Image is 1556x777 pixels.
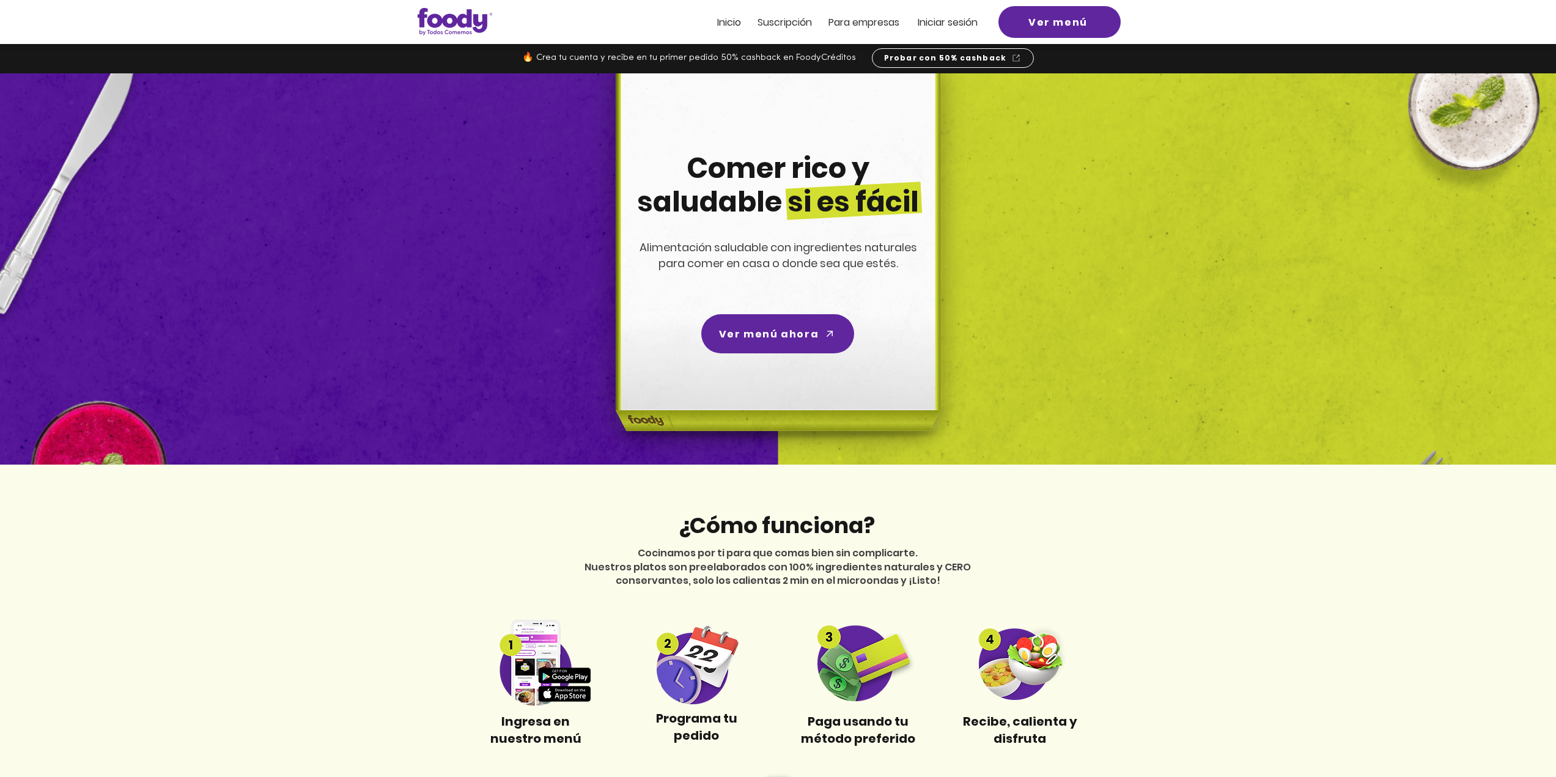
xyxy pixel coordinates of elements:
[963,713,1077,747] span: Recibe, calienta y disfruta
[802,624,916,701] img: Step3 compress.png
[717,15,741,29] span: Inicio
[884,53,1007,64] span: Probar con 50% cashback
[418,8,492,35] img: Logo_Foody V2.0.0 (3).png
[758,17,812,28] a: Suscripción
[656,710,737,744] span: Programa tu pedido
[840,15,899,29] span: ra empresas
[963,625,1077,700] img: Step 4 compress.png
[801,713,915,747] span: Paga usando tu método preferido
[678,510,875,541] span: ¿Cómo funciona?
[998,6,1121,38] a: Ver menú
[758,15,812,29] span: Suscripción
[581,73,970,465] img: headline-center-compress.png
[479,620,593,706] img: Step 1 compress.png
[522,53,856,62] span: 🔥 Crea tu cuenta y recibe en tu primer pedido 50% cashback en FoodyCréditos
[828,17,899,28] a: Para empresas
[701,314,854,353] a: Ver menú ahora
[828,15,840,29] span: Pa
[1028,15,1088,30] span: Ver menú
[918,15,978,29] span: Iniciar sesión
[637,149,919,221] span: Comer rico y saludable si es fácil
[490,713,581,747] span: Ingresa en nuestro menú
[717,17,741,28] a: Inicio
[640,621,754,704] img: Step 2 compress.png
[584,560,971,587] span: Nuestros platos son preelaborados con 100% ingredientes naturales y CERO conservantes, solo los c...
[640,240,917,271] span: Alimentación saludable con ingredientes naturales para comer en casa o donde sea que estés.
[719,326,819,342] span: Ver menú ahora
[872,48,1034,68] a: Probar con 50% cashback
[638,546,918,560] span: Cocinamos por ti para que comas bien sin complicarte.
[918,17,978,28] a: Iniciar sesión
